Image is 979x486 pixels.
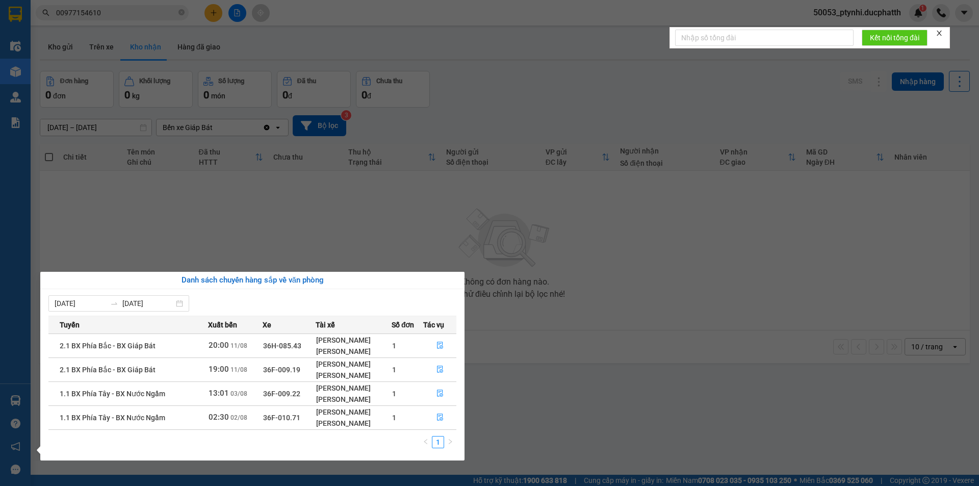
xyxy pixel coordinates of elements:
[263,319,271,330] span: Xe
[316,370,391,381] div: [PERSON_NAME]
[55,298,106,309] input: Từ ngày
[209,341,229,350] span: 20:00
[444,436,456,448] li: Next Page
[392,414,396,422] span: 1
[230,342,247,349] span: 11/08
[423,319,444,330] span: Tác vụ
[316,346,391,357] div: [PERSON_NAME]
[424,362,456,378] button: file-done
[444,436,456,448] button: right
[263,366,300,374] span: 36F-009.19
[420,436,432,448] button: left
[208,319,237,330] span: Xuất bến
[870,32,919,43] span: Kết nối tổng đài
[263,390,300,398] span: 36F-009.22
[60,366,156,374] span: 2.1 BX Phía Bắc - BX Giáp Bát
[436,414,444,422] span: file-done
[675,30,854,46] input: Nhập số tổng đài
[60,342,156,350] span: 2.1 BX Phía Bắc - BX Giáp Bát
[316,319,335,330] span: Tài xế
[316,335,391,346] div: [PERSON_NAME]
[392,342,396,350] span: 1
[392,319,415,330] span: Số đơn
[263,414,300,422] span: 36F-010.71
[209,413,229,422] span: 02:30
[60,390,165,398] span: 1.1 BX Phía Tây - BX Nước Ngầm
[424,338,456,354] button: file-done
[432,437,444,448] a: 1
[436,366,444,374] span: file-done
[209,365,229,374] span: 19:00
[230,366,247,373] span: 11/08
[424,386,456,402] button: file-done
[60,414,165,422] span: 1.1 BX Phía Tây - BX Nước Ngầm
[316,359,391,370] div: [PERSON_NAME]
[316,418,391,429] div: [PERSON_NAME]
[862,30,928,46] button: Kết nối tổng đài
[392,366,396,374] span: 1
[392,390,396,398] span: 1
[316,406,391,418] div: [PERSON_NAME]
[110,299,118,308] span: swap-right
[316,382,391,394] div: [PERSON_NAME]
[436,390,444,398] span: file-done
[230,390,247,397] span: 03/08
[48,274,456,287] div: Danh sách chuyến hàng sắp về văn phòng
[447,439,453,445] span: right
[263,342,301,350] span: 36H-085.43
[230,414,247,421] span: 02/08
[60,319,80,330] span: Tuyến
[936,30,943,37] span: close
[420,436,432,448] li: Previous Page
[423,439,429,445] span: left
[122,298,174,309] input: Đến ngày
[110,299,118,308] span: to
[436,342,444,350] span: file-done
[209,389,229,398] span: 13:01
[316,394,391,405] div: [PERSON_NAME]
[424,410,456,426] button: file-done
